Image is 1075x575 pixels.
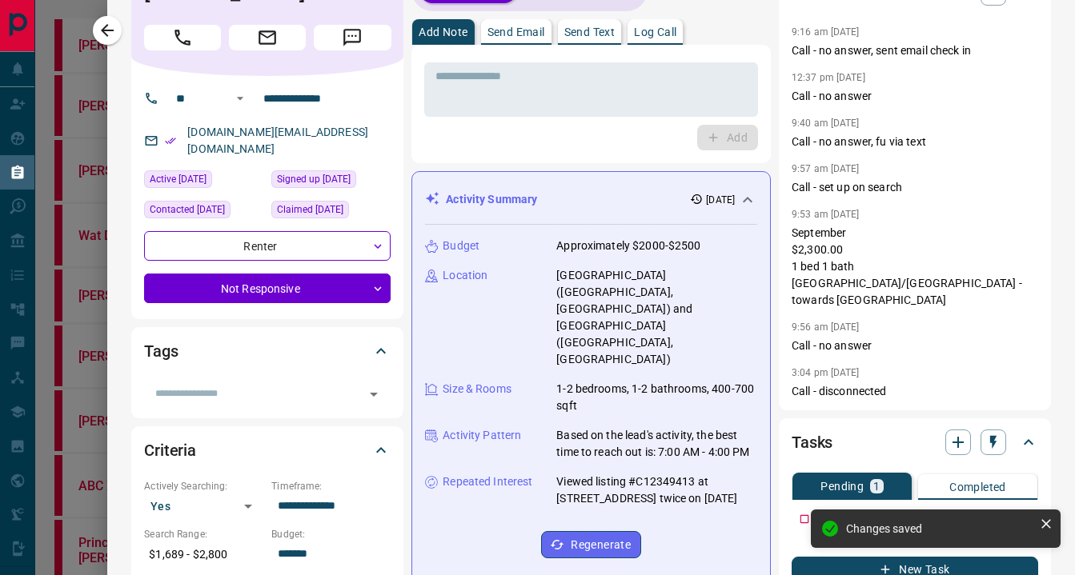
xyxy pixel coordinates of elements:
[187,126,368,155] a: [DOMAIN_NAME][EMAIL_ADDRESS][DOMAIN_NAME]
[150,171,207,187] span: Active [DATE]
[443,473,532,490] p: Repeated Interest
[792,134,1038,150] p: Call - no answer, fu via text
[446,191,537,208] p: Activity Summary
[229,25,306,50] span: Email
[419,26,467,38] p: Add Note
[792,72,865,83] p: 12:37 pm [DATE]
[541,531,641,558] button: Regenerate
[150,202,225,218] span: Contacted [DATE]
[144,332,391,370] div: Tags
[792,225,1038,309] p: September $2,300.00 1 bed 1 bath [GEOGRAPHIC_DATA]/[GEOGRAPHIC_DATA] - towards [GEOGRAPHIC_DATA]
[792,209,860,220] p: 9:53 am [DATE]
[792,42,1038,59] p: Call - no answer, sent email check in
[792,163,860,174] p: 9:57 am [DATE]
[846,522,1033,535] div: Changes saved
[556,238,700,254] p: Approximately $2000-$2500
[144,437,196,463] h2: Criteria
[144,493,263,519] div: Yes
[144,338,178,364] h2: Tags
[144,541,263,568] p: $1,689 - $2,800
[277,171,351,187] span: Signed up [DATE]
[144,431,391,469] div: Criteria
[556,267,757,368] p: [GEOGRAPHIC_DATA] ([GEOGRAPHIC_DATA], [GEOGRAPHIC_DATA]) and [GEOGRAPHIC_DATA] ([GEOGRAPHIC_DATA]...
[443,381,511,397] p: Size & Rooms
[443,267,487,284] p: Location
[556,427,757,461] p: Based on the lead's activity, the best time to reach out is: 7:00 AM - 4:00 PM
[363,383,385,405] button: Open
[873,481,880,492] p: 1
[634,26,676,38] p: Log Call
[792,337,1038,354] p: Call - no answer
[425,185,757,214] div: Activity Summary[DATE]
[792,423,1038,461] div: Tasks
[144,231,391,261] div: Renter
[792,118,860,129] p: 9:40 am [DATE]
[277,202,343,218] span: Claimed [DATE]
[271,201,391,223] div: Thu Aug 21 2025
[792,26,860,38] p: 9:16 am [DATE]
[144,25,221,50] span: Call
[144,527,263,541] p: Search Range:
[487,26,545,38] p: Send Email
[443,238,479,254] p: Budget
[792,383,1038,400] p: Call - disconnected
[231,89,250,108] button: Open
[144,479,263,493] p: Actively Searching:
[271,527,391,541] p: Budget:
[144,201,263,223] div: Tue Sep 09 2025
[792,88,1038,105] p: Call - no answer
[792,367,860,378] p: 3:04 pm [DATE]
[144,274,391,303] div: Not Responsive
[314,25,391,50] span: Message
[556,381,757,414] p: 1-2 bedrooms, 1-2 bathrooms, 400-700 sqft
[792,179,1038,196] p: Call - set up on search
[792,321,860,333] p: 9:56 am [DATE]
[271,479,391,493] p: Timeframe:
[706,193,735,207] p: [DATE]
[820,481,864,492] p: Pending
[271,170,391,193] div: Wed Aug 20 2025
[949,481,1006,493] p: Completed
[165,135,176,146] svg: Email Verified
[564,26,616,38] p: Send Text
[144,170,263,193] div: Mon Sep 08 2025
[443,427,521,444] p: Activity Pattern
[792,429,832,455] h2: Tasks
[556,473,757,507] p: Viewed listing #C12349413 at [STREET_ADDRESS] twice on [DATE]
